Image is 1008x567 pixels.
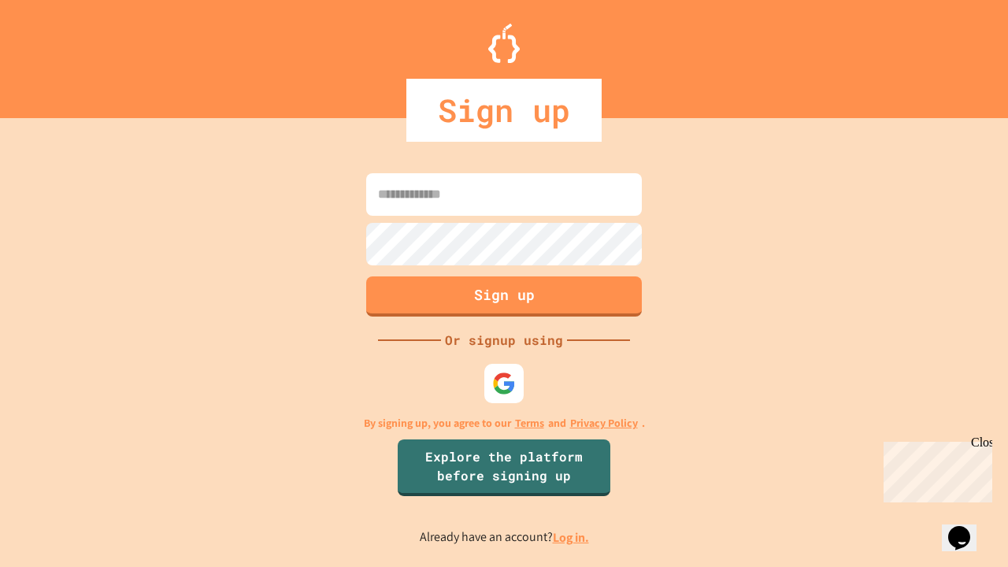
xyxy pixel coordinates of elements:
[942,504,992,551] iframe: chat widget
[364,415,645,432] p: By signing up, you agree to our and .
[492,372,516,395] img: google-icon.svg
[877,435,992,502] iframe: chat widget
[398,439,610,496] a: Explore the platform before signing up
[570,415,638,432] a: Privacy Policy
[515,415,544,432] a: Terms
[366,276,642,317] button: Sign up
[420,528,589,547] p: Already have an account?
[6,6,109,100] div: Chat with us now!Close
[488,24,520,63] img: Logo.svg
[406,79,602,142] div: Sign up
[553,529,589,546] a: Log in.
[441,331,567,350] div: Or signup using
